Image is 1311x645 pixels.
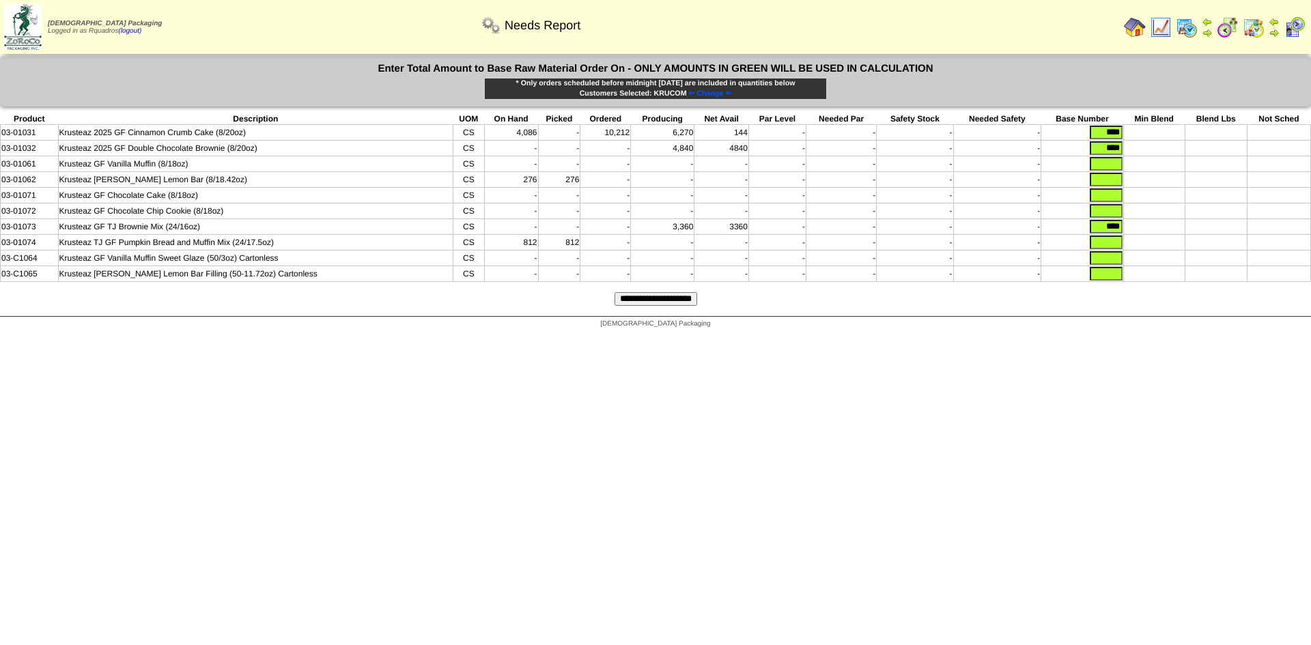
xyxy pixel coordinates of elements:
td: - [538,203,580,219]
td: - [580,172,631,188]
th: Ordered [580,113,631,125]
td: - [580,203,631,219]
span: [DEMOGRAPHIC_DATA] Packaging [48,20,162,27]
td: Krusteaz GF Vanilla Muffin (8/18oz) [58,156,453,172]
td: 03-01071 [1,188,59,203]
td: - [877,219,953,235]
td: - [748,250,806,266]
img: arrowright.gif [1269,27,1280,38]
th: Par Level [748,113,806,125]
td: 03-01032 [1,141,59,156]
td: - [953,156,1041,172]
td: - [538,219,580,235]
td: 03-C1064 [1,250,59,266]
td: - [484,156,538,172]
td: - [806,141,877,156]
th: Picked [538,113,580,125]
td: - [748,266,806,282]
span: ⇐ Change ⇐ [689,89,732,98]
td: Krusteaz [PERSON_NAME] Lemon Bar (8/18.42oz) [58,172,453,188]
td: - [538,266,580,282]
td: - [631,156,694,172]
td: 03-01061 [1,156,59,172]
th: Needed Safety [953,113,1041,125]
span: [DEMOGRAPHIC_DATA] Packaging [600,320,710,328]
td: CS [453,188,485,203]
th: Base Number [1041,113,1123,125]
td: - [694,172,749,188]
td: 03-01062 [1,172,59,188]
td: 276 [484,172,538,188]
td: - [580,141,631,156]
td: - [631,172,694,188]
td: - [953,235,1041,250]
td: - [877,250,953,266]
td: 144 [694,125,749,141]
th: Min Blend [1123,113,1185,125]
td: - [877,172,953,188]
th: Producing [631,113,694,125]
img: calendarblend.gif [1217,16,1239,38]
td: 4,086 [484,125,538,141]
td: - [694,156,749,172]
td: CS [453,266,485,282]
td: 03-01072 [1,203,59,219]
td: - [806,156,877,172]
td: - [631,250,694,266]
td: CS [453,172,485,188]
td: - [953,125,1041,141]
th: Description [58,113,453,125]
td: - [748,156,806,172]
td: - [877,156,953,172]
td: - [748,172,806,188]
td: - [694,188,749,203]
td: - [580,266,631,282]
td: Krusteaz TJ GF Pumpkin Bread and Muffin Mix (24/17.5oz) [58,235,453,250]
td: 812 [538,235,580,250]
td: - [694,266,749,282]
td: - [806,250,877,266]
td: - [580,156,631,172]
th: Blend Lbs [1185,113,1247,125]
span: Logged in as Rquadros [48,20,162,35]
td: - [806,266,877,282]
td: 03-01074 [1,235,59,250]
td: - [484,219,538,235]
td: - [953,250,1041,266]
td: 812 [484,235,538,250]
td: - [806,188,877,203]
img: line_graph.gif [1150,16,1172,38]
td: - [538,156,580,172]
td: 276 [538,172,580,188]
td: - [748,235,806,250]
img: calendarprod.gif [1176,16,1198,38]
td: - [953,172,1041,188]
td: - [580,188,631,203]
td: - [953,203,1041,219]
td: 4,840 [631,141,694,156]
td: - [538,125,580,141]
td: - [806,203,877,219]
td: - [580,235,631,250]
th: Safety Stock [877,113,953,125]
td: - [580,219,631,235]
td: - [877,125,953,141]
th: Not Sched [1247,113,1310,125]
td: - [877,266,953,282]
td: 10,212 [580,125,631,141]
th: On Hand [484,113,538,125]
span: Needs Report [505,18,580,33]
td: - [631,235,694,250]
a: ⇐ Change ⇐ [687,89,732,98]
td: - [484,203,538,219]
td: - [877,203,953,219]
td: - [748,141,806,156]
td: - [631,266,694,282]
td: - [694,250,749,266]
td: - [484,141,538,156]
td: Krusteaz GF Chocolate Cake (8/18oz) [58,188,453,203]
td: - [538,250,580,266]
td: Krusteaz GF Vanilla Muffin Sweet Glaze (50/3oz) Cartonless [58,250,453,266]
td: CS [453,203,485,219]
img: arrowleft.gif [1269,16,1280,27]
